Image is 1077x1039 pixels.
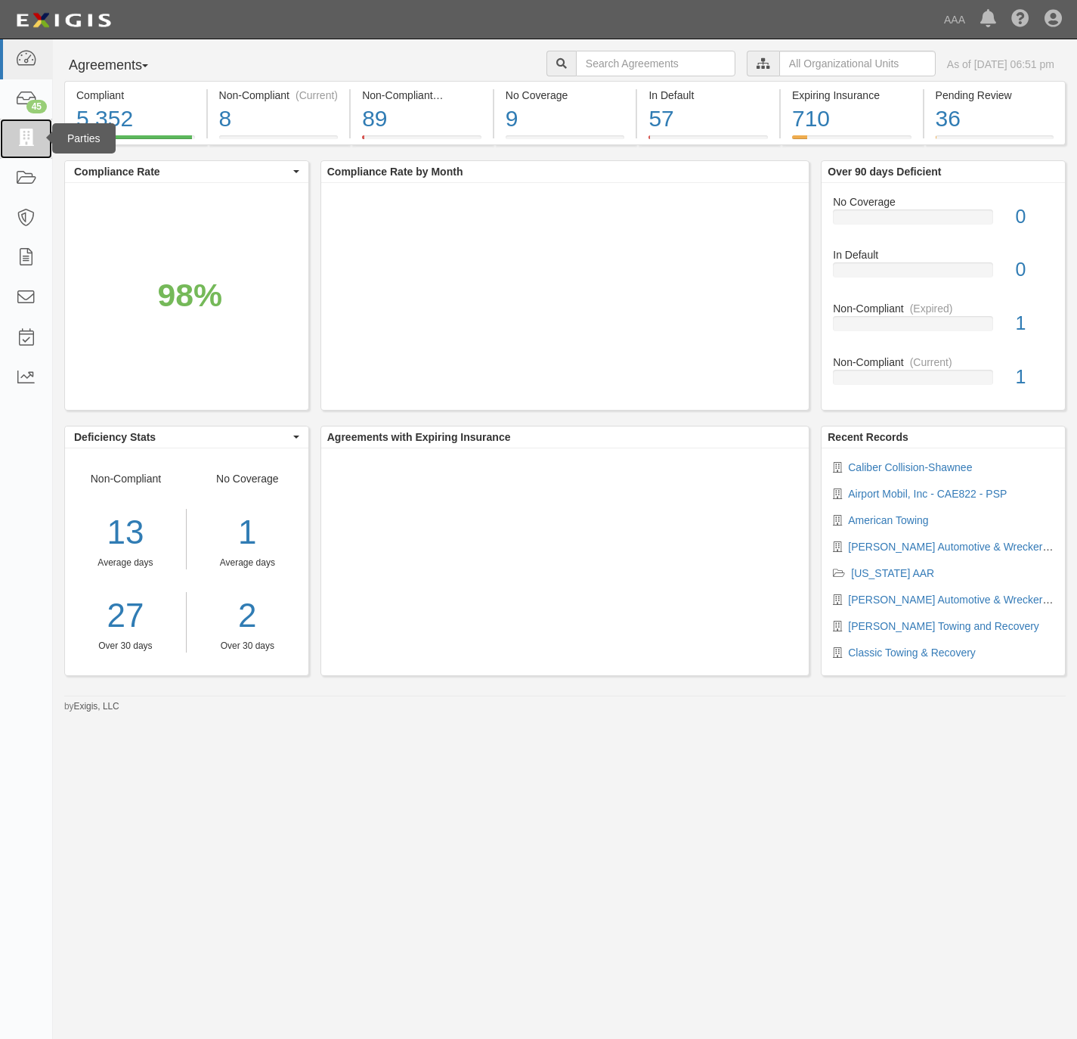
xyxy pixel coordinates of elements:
div: Non-Compliant [822,355,1065,370]
a: Non-Compliant(Expired)1 [833,301,1054,355]
div: In Default [648,88,768,103]
small: by [64,700,119,713]
a: Expiring Insurance710 [781,135,923,147]
div: 0 [1004,203,1065,231]
div: (Current) [296,88,338,103]
i: Help Center - Complianz [1011,11,1029,29]
div: Non-Compliant [822,301,1065,316]
div: No Coverage [187,471,308,653]
a: No Coverage0 [833,194,1054,248]
div: Over 30 days [198,640,297,653]
div: 36 [936,103,1054,135]
div: 9 [506,103,625,135]
div: In Default [822,247,1065,262]
div: Over 30 days [65,640,186,653]
a: AAA [936,5,973,35]
div: No Coverage [506,88,625,103]
a: Pending Review36 [924,135,1066,147]
a: No Coverage9 [494,135,636,147]
div: Non-Compliant (Current) [219,88,339,103]
b: Recent Records [828,431,908,443]
button: Compliance Rate [65,161,308,182]
a: Caliber Collision-Shawnee [848,461,972,473]
a: In Default0 [833,247,1054,301]
a: Classic Towing & Recovery [848,647,976,659]
div: Non-Compliant (Expired) [362,88,481,103]
div: 1 [1004,310,1065,337]
div: 5,352 [76,103,195,135]
div: 1 [198,509,297,557]
div: Pending Review [936,88,1054,103]
a: [PERSON_NAME] Towing and Recovery [848,620,1039,632]
b: Compliance Rate by Month [327,166,463,178]
div: 45 [26,100,47,113]
span: Deficiency Stats [74,430,289,445]
div: (Expired) [910,301,953,316]
b: Agreements with Expiring Insurance [327,431,511,443]
a: Non-Compliant(Current)8 [208,135,350,147]
input: Search Agreements [576,51,735,76]
div: 710 [792,103,911,135]
a: 27 [65,592,186,640]
a: American Towing [848,514,928,526]
input: All Organizational Units [779,51,936,76]
span: Compliance Rate [74,164,289,179]
div: 13 [65,509,186,557]
div: Expiring Insurance [792,88,911,103]
a: 2 [198,592,297,640]
div: 1 [1004,364,1065,391]
div: (Expired) [439,88,482,103]
div: 98% [158,272,223,318]
a: [US_STATE] AAR [851,567,934,579]
div: No Coverage [822,194,1065,209]
div: 57 [648,103,768,135]
div: Average days [65,557,186,569]
a: Non-Compliant(Expired)89 [351,135,493,147]
img: logo-5460c22ac91f19d4615b14bd174203de0afe785f0fc80cf4dbbc73dc1793850b.png [11,7,116,34]
div: 0 [1004,256,1065,284]
div: As of [DATE] 06:51 pm [947,57,1054,72]
b: Over 90 days Deficient [828,166,941,178]
div: 89 [362,103,481,135]
a: Non-Compliant(Current)1 [833,355,1054,397]
button: Agreements [64,51,178,81]
div: (Current) [910,355,952,370]
a: Exigis, LLC [74,701,119,712]
div: 8 [219,103,339,135]
div: Average days [198,557,297,569]
button: Deficiency Stats [65,426,308,448]
a: Compliant5,352 [64,135,206,147]
div: Compliant [76,88,195,103]
div: Non-Compliant [65,471,187,653]
div: Parties [52,123,116,154]
a: Airport Mobil, Inc - CAE822 - PSP [848,488,1007,500]
a: In Default57 [637,135,779,147]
